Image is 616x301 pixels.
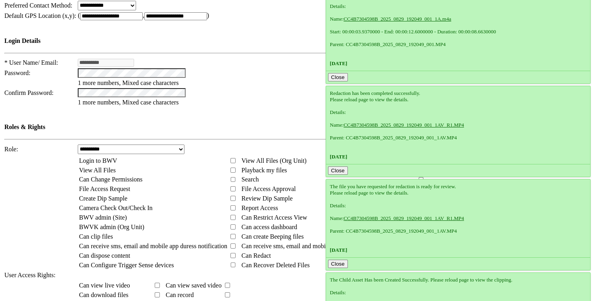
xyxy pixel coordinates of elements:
[4,37,426,44] h4: Login Details
[78,99,178,106] span: 1 more numbers, Mixed case characters
[79,262,174,268] span: Can Configure Trigger Sense devices
[4,144,77,154] td: Role:
[328,260,348,268] button: Close
[4,272,56,278] span: User Access Rights:
[79,243,227,249] span: Can receive sms, email and mobile app duress notification
[77,12,426,21] td: ( , )
[79,214,127,221] span: BWV admin (Site)
[4,123,426,131] h4: Roles & Rights
[79,205,152,211] span: Camera Check Out/Check In
[79,157,117,164] span: Login to BWV
[79,252,130,259] span: Can dispose content
[344,215,464,221] a: CC4B7304598B_2025_0829_192049_001_1AV_R1.MP4
[330,183,587,253] div: The file you have requested for redaction is ready for review. Please reload page to view the det...
[79,185,130,192] span: File Access Request
[166,282,222,289] span: Can view saved video
[79,167,115,174] span: View All Files
[344,122,464,128] a: CC4B7304598B_2025_0829_192049_001_1AV_R1.MP4
[4,69,31,76] span: Password:
[4,2,73,9] span: Preferred Contact Method:
[328,73,348,81] button: Close
[330,154,347,160] span: [DATE]
[328,166,348,175] button: Close
[78,79,178,86] span: 1 more numbers, Mixed case characters
[344,16,451,22] a: CC4B7304598B_2025_0829_192049_001_1A.m4a
[79,233,113,240] span: Can clip files
[79,291,128,298] span: Can download files
[166,291,194,298] span: Can record
[4,89,54,96] span: Confirm Password:
[79,224,144,230] span: BWVK admin (Org Unit)
[79,195,127,202] span: Create Dip Sample
[330,247,347,253] span: [DATE]
[330,90,587,160] div: Redaction has been completed successfully. Please reload page to view the details. Details: Name:...
[4,59,58,66] span: * User Name/ Email:
[4,12,76,19] span: Default GPS Location (x,y):
[330,60,347,66] span: [DATE]
[79,176,142,183] span: Can Change Permissions
[79,282,130,289] span: Can view live video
